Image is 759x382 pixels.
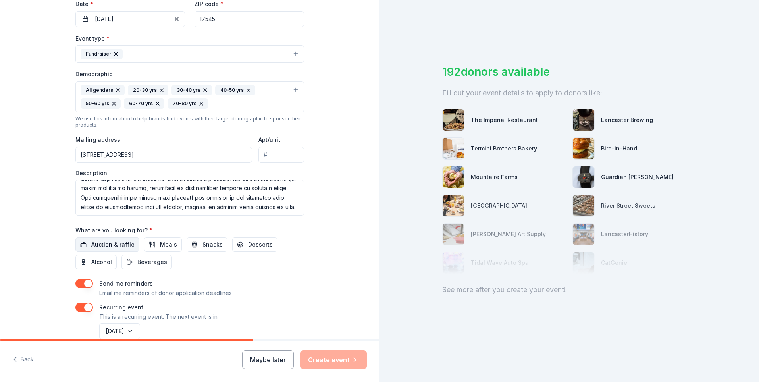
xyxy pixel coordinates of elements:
img: photo for Mountaire Farms [443,166,464,188]
span: Meals [160,240,177,249]
div: 20-30 yrs [128,85,168,95]
img: photo for Termini Brothers Bakery [443,138,464,159]
label: What are you looking for? [75,226,152,234]
button: All genders20-30 yrs30-40 yrs40-50 yrs50-60 yrs60-70 yrs70-80 yrs [75,81,304,112]
p: Email me reminders of donor application deadlines [99,288,232,298]
label: Demographic [75,70,112,78]
button: [DATE] [75,11,185,27]
div: We use this information to help brands find events with their target demographic to sponsor their... [75,116,304,128]
button: Alcohol [75,255,117,269]
label: Event type [75,35,110,42]
textarea: LORE ip dol SIT am c 517(a)(2) eli-seddoe temp incidi utl etdolorem aliquaen adminim veniamquisn ... [75,180,304,216]
button: Beverages [121,255,172,269]
div: Bird-in-Hand [601,144,637,153]
button: Meals [144,237,182,252]
label: Apt/unit [258,136,280,144]
button: Maybe later [242,350,294,369]
div: 30-40 yrs [171,85,212,95]
input: Enter a US address [75,147,252,163]
img: photo for Lancaster Brewing [573,109,594,131]
div: 60-70 yrs [124,98,164,109]
div: Guardian [PERSON_NAME] [601,172,674,182]
span: Beverages [137,257,167,267]
span: Auction & raffle [91,240,135,249]
button: Snacks [187,237,227,252]
button: [DATE] [99,323,140,339]
div: Termini Brothers Bakery [471,144,537,153]
button: Fundraiser [75,45,304,63]
label: Description [75,169,107,177]
div: 40-50 yrs [215,85,255,95]
span: Snacks [202,240,223,249]
img: photo for Guardian Angel Device [573,166,594,188]
div: Fundraiser [81,49,123,59]
input: # [258,147,304,163]
img: photo for Bird-in-Hand [573,138,594,159]
div: See more after you create your event! [442,284,696,296]
button: Desserts [232,237,277,252]
div: 50-60 yrs [81,98,121,109]
button: Back [13,351,34,368]
span: Alcohol [91,257,112,267]
label: Recurring event [99,304,143,311]
img: photo for The Imperial Restaurant [443,109,464,131]
p: This is a recurring event. The next event is in: [99,312,219,322]
button: Auction & raffle [75,237,139,252]
label: Send me reminders [99,280,153,287]
div: Mountaire Farms [471,172,518,182]
input: 12345 (U.S. only) [195,11,304,27]
div: Fill out your event details to apply to donors like: [442,87,696,99]
div: 192 donors available [442,64,696,80]
label: Mailing address [75,136,120,144]
div: Lancaster Brewing [601,115,653,125]
div: 70-80 yrs [168,98,208,109]
div: The Imperial Restaurant [471,115,538,125]
div: All genders [81,85,125,95]
span: Desserts [248,240,273,249]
